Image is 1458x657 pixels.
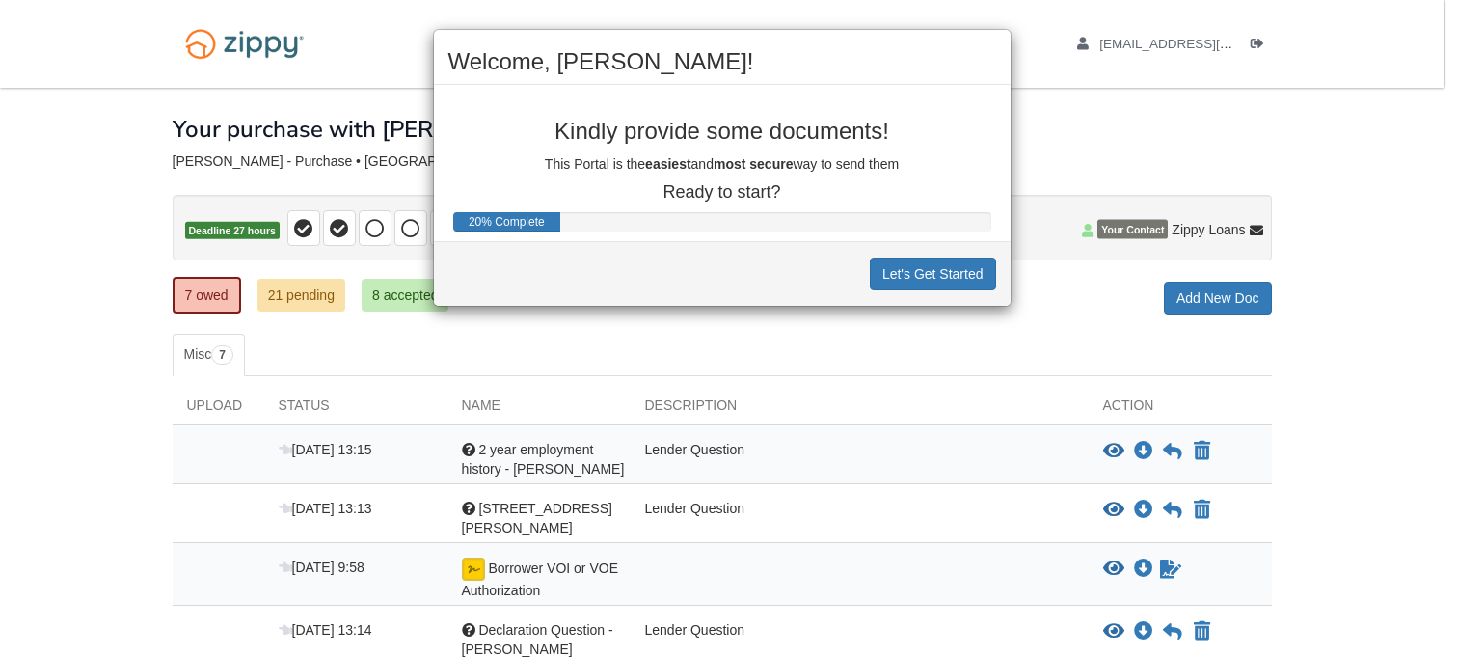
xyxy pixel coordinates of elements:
p: Ready to start? [448,183,996,203]
button: Let's Get Started [870,258,996,290]
p: This Portal is the and way to send them [448,154,996,174]
div: Progress Bar [453,212,561,232]
p: Kindly provide some documents! [448,119,996,144]
b: most secure [714,156,793,172]
h2: Welcome, [PERSON_NAME]! [448,49,996,74]
b: easiest [645,156,690,172]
